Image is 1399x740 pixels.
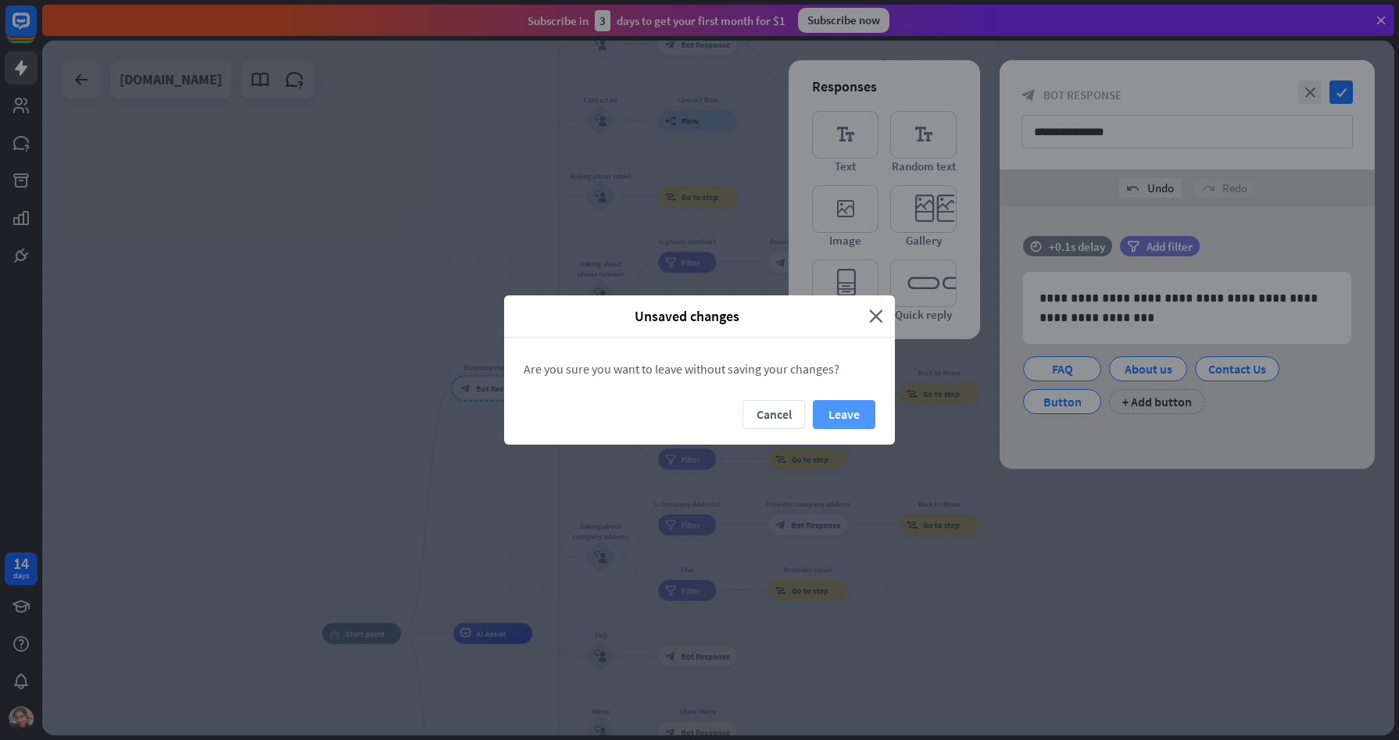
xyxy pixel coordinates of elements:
[869,307,883,325] i: close
[13,6,59,53] button: Open LiveChat chat widget
[742,400,805,429] button: Cancel
[813,400,875,429] button: Leave
[516,307,857,325] span: Unsaved changes
[524,361,839,377] span: Are you sure you want to leave without saving your changes?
